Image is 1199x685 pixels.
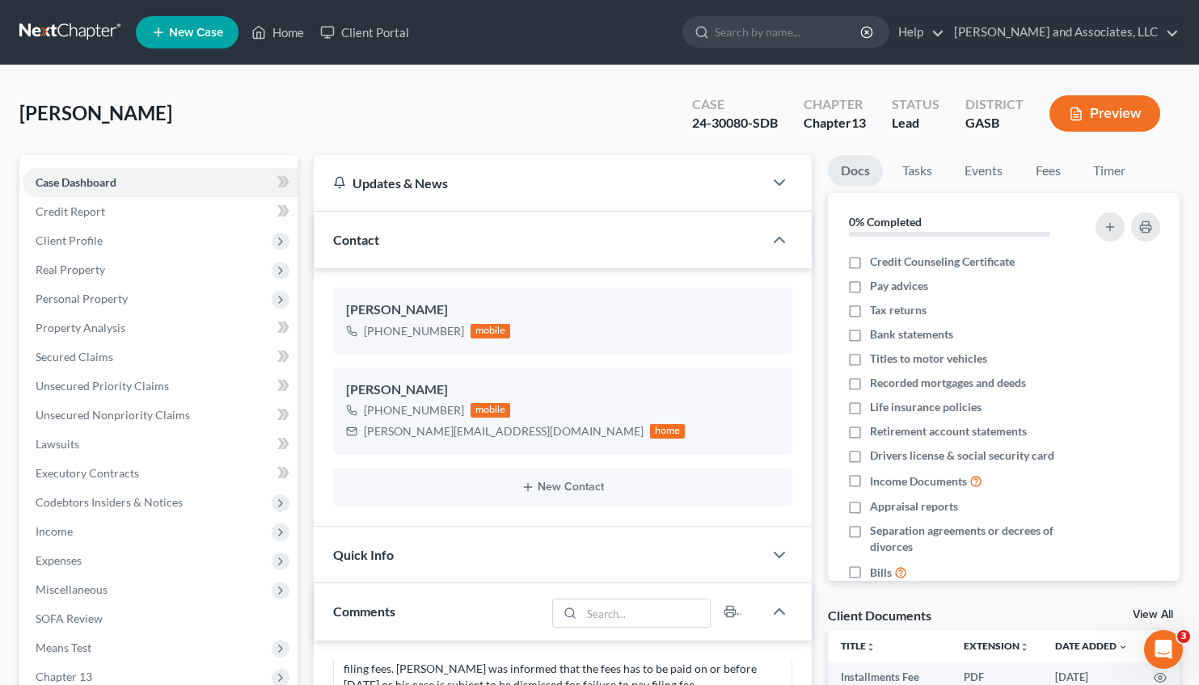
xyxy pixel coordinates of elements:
span: Codebtors Insiders & Notices [36,495,183,509]
span: Miscellaneous [36,582,108,596]
iframe: Intercom live chat [1144,630,1183,669]
span: Income Documents [870,473,967,490]
span: Real Property [36,263,105,276]
span: Unsecured Nonpriority Claims [36,408,190,422]
i: unfold_more [866,642,876,652]
span: Life insurance policies [870,399,982,415]
span: Personal Property [36,292,128,305]
span: Means Test [36,641,91,654]
span: Lawsuits [36,437,79,451]
span: Quick Info [333,547,394,562]
span: Credit Report [36,204,105,218]
div: [PERSON_NAME][EMAIL_ADDRESS][DOMAIN_NAME] [364,423,644,439]
span: Unsecured Priority Claims [36,379,169,393]
span: Drivers license & social security card [870,448,1054,464]
button: New Contact [346,481,780,494]
div: Lead [892,114,939,132]
span: New Case [169,27,223,39]
div: [PHONE_NUMBER] [364,402,464,418]
div: District [965,95,1024,114]
div: GASB [965,114,1024,132]
div: mobile [471,324,511,338]
span: Bills [870,565,892,581]
div: home [650,424,686,439]
a: Help [890,18,944,47]
span: Executory Contracts [36,466,139,480]
a: Home [243,18,312,47]
span: SOFA Review [36,611,103,625]
div: Case [692,95,778,114]
div: Updates & News [333,174,745,191]
a: Titleunfold_more [841,640,876,652]
button: Preview [1049,95,1160,132]
strong: 0% Completed [849,215,922,229]
span: Client Profile [36,233,103,247]
div: [PERSON_NAME] [346,380,780,400]
a: Secured Claims [23,342,298,372]
div: [PERSON_NAME] [346,300,780,320]
span: [PERSON_NAME] [19,101,172,124]
span: Separation agreements or decrees of divorces [870,523,1078,555]
span: Comments [333,603,395,619]
span: Appraisal reports [870,498,958,515]
div: [PHONE_NUMBER] [364,323,464,339]
span: Income [36,524,73,538]
span: Recorded mortgages and deeds [870,375,1026,391]
a: Events [952,155,1015,187]
i: unfold_more [1020,642,1029,652]
span: 13 [851,115,866,130]
a: Date Added expand_more [1055,640,1128,652]
span: Credit Counseling Certificate [870,254,1015,270]
a: Timer [1080,155,1138,187]
a: Property Analysis [23,313,298,342]
span: Expenses [36,553,82,567]
input: Search by name... [715,17,863,47]
span: Tax returns [870,302,927,318]
span: Titles to motor vehicles [870,351,987,367]
div: mobile [471,403,511,418]
a: View All [1133,609,1173,620]
div: Chapter [804,114,866,132]
div: 24-30080-SDB [692,114,778,132]
div: Client Documents [828,607,931,624]
a: [PERSON_NAME] and Associates, LLC [946,18,1179,47]
a: Credit Report [23,197,298,226]
a: Client Portal [312,18,417,47]
span: Pay advices [870,278,928,294]
span: Secured Claims [36,350,113,364]
a: Fees [1022,155,1074,187]
input: Search... [582,599,711,627]
a: Tasks [889,155,945,187]
span: Case Dashboard [36,175,116,189]
span: Property Analysis [36,321,125,334]
div: Chapter [804,95,866,114]
a: Extensionunfold_more [964,640,1029,652]
span: Chapter 13 [36,670,92,683]
a: Case Dashboard [23,168,298,197]
a: Unsecured Nonpriority Claims [23,401,298,430]
a: Lawsuits [23,430,298,459]
a: Unsecured Priority Claims [23,372,298,401]
a: SOFA Review [23,604,298,633]
span: Bank statements [870,326,953,342]
a: Executory Contracts [23,459,298,488]
div: Status [892,95,939,114]
span: Retirement account statements [870,423,1027,439]
span: 3 [1177,630,1190,643]
a: Docs [828,155,883,187]
i: expand_more [1118,642,1128,652]
span: Contact [333,232,379,247]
